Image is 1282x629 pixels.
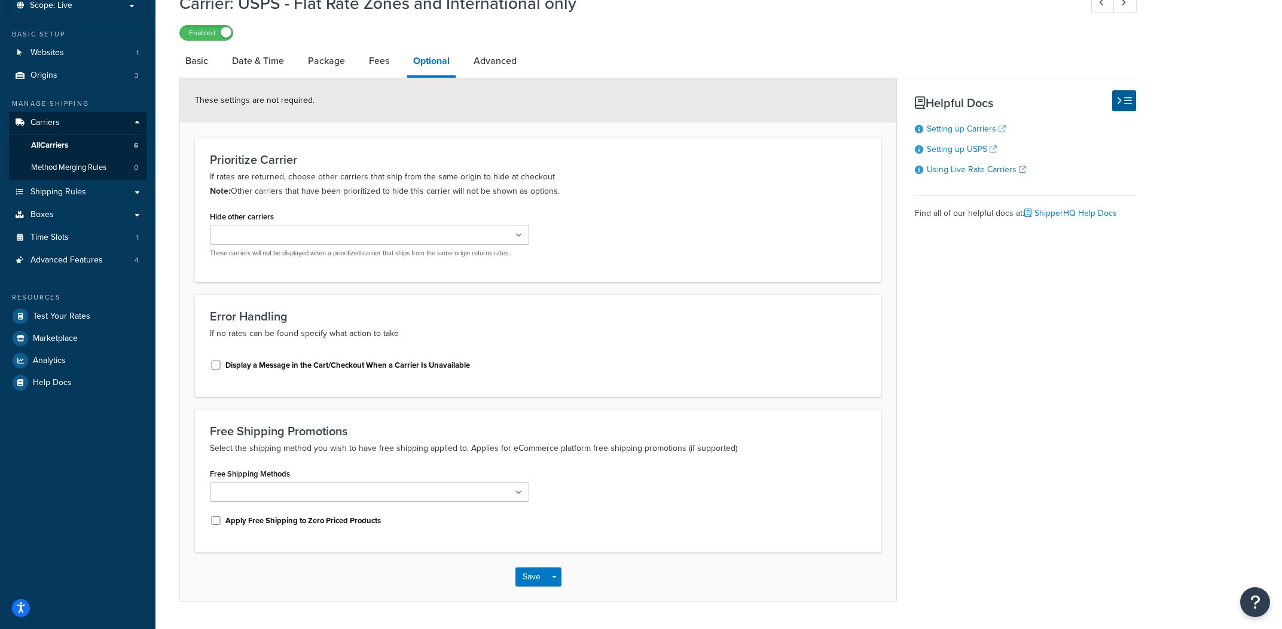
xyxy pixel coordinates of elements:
[9,372,146,393] a: Help Docs
[210,212,274,221] label: Hide other carriers
[9,181,146,203] a: Shipping Rules
[135,255,139,265] span: 4
[915,196,1136,222] div: Find all of our helpful docs at:
[33,312,90,322] span: Test Your Rates
[30,1,72,11] span: Scope: Live
[226,47,290,75] a: Date & Time
[210,441,866,456] p: Select the shipping method you wish to have free shipping applied to. Applies for eCommerce platf...
[225,515,381,526] label: Apply Free Shipping to Zero Priced Products
[210,310,866,323] h3: Error Handling
[927,143,997,155] a: Setting up USPS
[1024,207,1117,219] a: ShipperHQ Help Docs
[9,157,146,179] a: Method Merging Rules0
[136,48,139,58] span: 1
[134,141,138,151] span: 6
[136,233,139,243] span: 1
[180,26,233,40] label: Enabled
[179,47,214,75] a: Basic
[225,360,470,371] label: Display a Message in the Cart/Checkout When a Carrier Is Unavailable
[210,425,866,438] h3: Free Shipping Promotions
[30,71,57,81] span: Origins
[9,292,146,303] div: Resources
[30,187,86,197] span: Shipping Rules
[302,47,351,75] a: Package
[9,65,146,87] a: Origins3
[210,249,529,258] p: These carriers will not be displayed when a prioritized carrier that ships from the same origin r...
[9,112,146,134] a: Carriers
[33,378,72,388] span: Help Docs
[468,47,523,75] a: Advanced
[9,350,146,371] a: Analytics
[210,170,866,199] p: If rates are returned, choose other carriers that ship from the same origin to hide at checkout O...
[210,469,290,478] label: Free Shipping Methods
[9,249,146,271] a: Advanced Features4
[135,71,139,81] span: 3
[515,567,548,587] button: Save
[9,306,146,327] a: Test Your Rates
[407,47,456,78] a: Optional
[9,135,146,157] a: AllCarriers6
[31,163,106,173] span: Method Merging Rules
[9,42,146,64] li: Websites
[9,227,146,249] li: Time Slots
[915,96,1136,109] h3: Helpful Docs
[927,163,1026,176] a: Using Live Rate Carriers
[210,153,866,166] h3: Prioritize Carrier
[31,141,68,151] span: All Carriers
[1112,90,1136,111] button: Hide Help Docs
[9,227,146,249] a: Time Slots1
[30,233,69,243] span: Time Slots
[9,157,146,179] li: Method Merging Rules
[9,29,146,39] div: Basic Setup
[9,99,146,109] div: Manage Shipping
[33,334,78,344] span: Marketplace
[33,356,66,366] span: Analytics
[134,163,138,173] span: 0
[9,65,146,87] li: Origins
[363,47,395,75] a: Fees
[9,112,146,180] li: Carriers
[9,328,146,349] a: Marketplace
[1240,587,1270,617] button: Open Resource Center
[9,42,146,64] a: Websites1
[927,123,1006,135] a: Setting up Carriers
[9,249,146,271] li: Advanced Features
[30,48,64,58] span: Websites
[30,210,54,220] span: Boxes
[210,326,866,341] p: If no rates can be found specify what action to take
[9,204,146,226] a: Boxes
[210,185,231,197] b: Note:
[30,255,103,265] span: Advanced Features
[30,118,60,128] span: Carriers
[195,94,315,106] span: These settings are not required.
